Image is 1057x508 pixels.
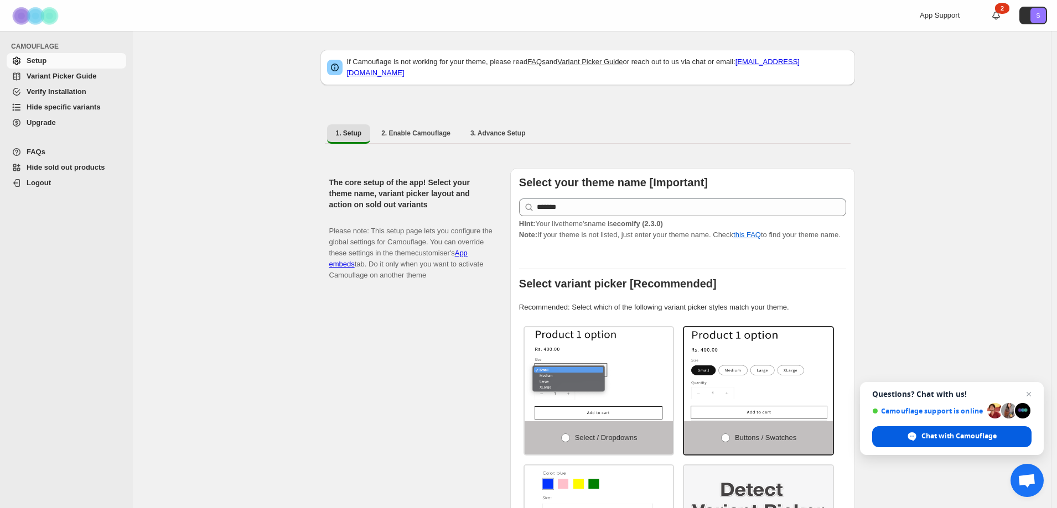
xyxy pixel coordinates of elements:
a: this FAQ [733,231,761,239]
a: Hide sold out products [7,160,126,175]
text: S [1036,12,1040,19]
span: Variant Picker Guide [27,72,96,80]
span: 1. Setup [336,129,362,138]
span: Chat with Camouflage [921,431,997,441]
a: FAQs [527,57,546,66]
span: Select / Dropdowns [575,433,638,442]
b: Select your theme name [Important] [519,176,708,188]
button: Avatar with initials S [1019,7,1047,24]
a: Setup [7,53,126,69]
span: Setup [27,56,46,65]
span: Chat with Camouflage [872,426,1032,447]
span: App Support [920,11,960,19]
span: Buttons / Swatches [735,433,796,442]
span: 2. Enable Camouflage [381,129,450,138]
span: Your live theme's name is [519,219,663,228]
span: Hide specific variants [27,103,101,111]
a: FAQs [7,144,126,160]
span: Logout [27,179,51,187]
a: Logout [7,175,126,191]
img: Buttons / Swatches [684,327,833,421]
span: Upgrade [27,118,56,127]
div: 2 [995,3,1009,14]
span: Avatar with initials S [1030,8,1046,23]
strong: ecomify (2.3.0) [613,219,662,228]
p: Recommended: Select which of the following variant picker styles match your theme. [519,302,846,313]
a: Verify Installation [7,84,126,99]
b: Select variant picker [Recommended] [519,277,717,290]
p: Please note: This setup page lets you configure the global settings for Camouflage. You can overr... [329,214,493,281]
span: Camouflage support is online [872,407,983,415]
img: Select / Dropdowns [525,327,673,421]
h2: The core setup of the app! Select your theme name, variant picker layout and action on sold out v... [329,177,493,210]
img: Camouflage [9,1,64,31]
a: Variant Picker Guide [557,57,623,66]
strong: Note: [519,231,537,239]
a: Variant Picker Guide [7,69,126,84]
span: Questions? Chat with us! [872,390,1032,399]
a: Upgrade [7,115,126,130]
a: Open chat [1011,464,1044,497]
span: Verify Installation [27,87,86,96]
a: 2 [991,10,1002,21]
a: Hide specific variants [7,99,126,115]
p: If Camouflage is not working for your theme, please read and or reach out to us via chat or email: [347,56,848,78]
span: FAQs [27,148,45,156]
span: CAMOUFLAGE [11,42,127,51]
p: If your theme is not listed, just enter your theme name. Check to find your theme name. [519,218,846,240]
strong: Hint: [519,219,536,228]
span: 3. Advance Setup [470,129,526,138]
span: Hide sold out products [27,163,105,171]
